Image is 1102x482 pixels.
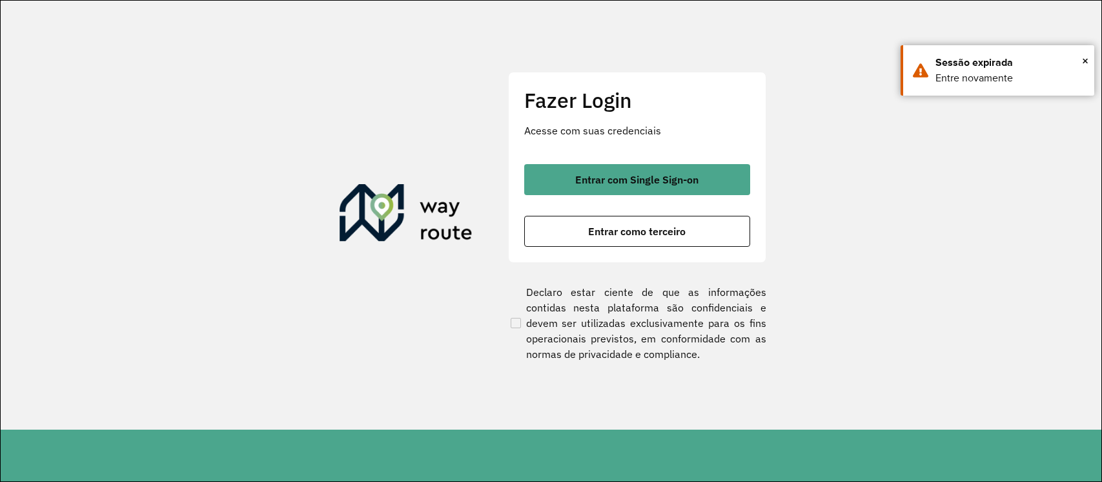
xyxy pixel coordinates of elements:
[340,184,473,246] img: Roteirizador AmbevTech
[508,284,766,362] label: Declaro estar ciente de que as informações contidas nesta plataforma são confidenciais e devem se...
[1082,51,1088,70] span: ×
[524,123,750,138] p: Acesse com suas credenciais
[588,226,686,236] span: Entrar como terceiro
[935,55,1085,70] div: Sessão expirada
[524,164,750,195] button: button
[935,70,1085,86] div: Entre novamente
[524,88,750,112] h2: Fazer Login
[524,216,750,247] button: button
[1082,51,1088,70] button: Close
[575,174,699,185] span: Entrar com Single Sign-on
